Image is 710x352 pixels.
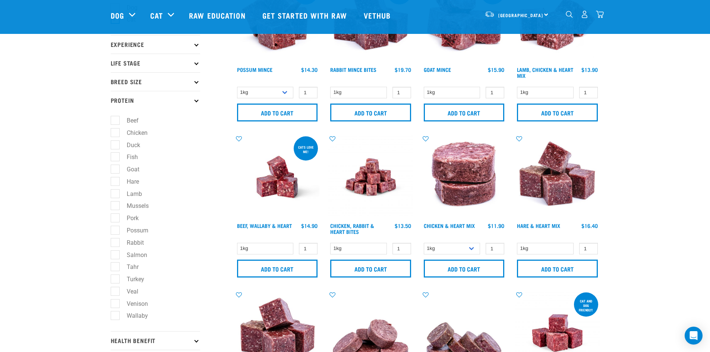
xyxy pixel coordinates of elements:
[579,87,598,98] input: 1
[517,68,573,77] a: Lamb, Chicken & Heart Mix
[488,67,504,73] div: $15.90
[111,35,200,54] p: Experience
[115,250,150,260] label: Salmon
[115,116,142,125] label: Beef
[294,142,318,157] div: Cats love me!
[115,189,145,199] label: Lamb
[299,243,318,254] input: 1
[237,68,272,71] a: Possum Mince
[111,331,200,350] p: Health Benefit
[115,226,151,235] label: Possum
[115,165,142,174] label: Goat
[299,87,318,98] input: 1
[237,104,318,121] input: Add to cart
[301,67,318,73] div: $14.30
[255,0,356,30] a: Get started with Raw
[150,10,163,21] a: Cat
[488,223,504,229] div: $11.90
[330,260,411,278] input: Add to cart
[115,299,151,308] label: Venison
[498,14,543,16] span: [GEOGRAPHIC_DATA]
[330,224,374,233] a: Chicken, Rabbit & Heart Bites
[581,223,598,229] div: $16.40
[424,260,505,278] input: Add to cart
[596,10,604,18] img: home-icon@2x.png
[517,260,598,278] input: Add to cart
[115,128,151,137] label: Chicken
[579,243,598,254] input: 1
[182,0,255,30] a: Raw Education
[515,135,600,219] img: Pile Of Cubed Hare Heart For Pets
[115,238,147,247] label: Rabbit
[685,327,703,345] div: Open Intercom Messenger
[111,10,124,21] a: Dog
[115,201,152,210] label: Mussels
[111,54,200,72] p: Life Stage
[330,68,376,71] a: Rabbit Mince Bites
[486,243,504,254] input: 1
[115,287,141,296] label: Veal
[330,104,411,121] input: Add to cart
[395,67,411,73] div: $19.70
[574,295,598,315] div: Cat and dog friendly!
[517,224,560,227] a: Hare & Heart Mix
[235,135,320,219] img: Raw Essentials 2024 July2572 Beef Wallaby Heart
[422,135,507,219] img: Chicken and Heart Medallions
[392,243,411,254] input: 1
[517,104,598,121] input: Add to cart
[111,72,200,91] p: Breed Size
[356,0,400,30] a: Vethub
[115,152,141,162] label: Fish
[237,224,292,227] a: Beef, Wallaby & Heart
[115,177,142,186] label: Hare
[115,140,143,150] label: Duck
[424,224,475,227] a: Chicken & Heart Mix
[581,10,588,18] img: user.png
[485,11,495,18] img: van-moving.png
[115,262,142,272] label: Tahr
[486,87,504,98] input: 1
[115,275,147,284] label: Turkey
[395,223,411,229] div: $13.50
[424,68,451,71] a: Goat Mince
[111,91,200,110] p: Protein
[566,11,573,18] img: home-icon-1@2x.png
[237,260,318,278] input: Add to cart
[115,213,142,223] label: Pork
[392,87,411,98] input: 1
[328,135,413,219] img: Chicken Rabbit Heart 1609
[115,311,151,320] label: Wallaby
[301,223,318,229] div: $14.90
[581,67,598,73] div: $13.90
[424,104,505,121] input: Add to cart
